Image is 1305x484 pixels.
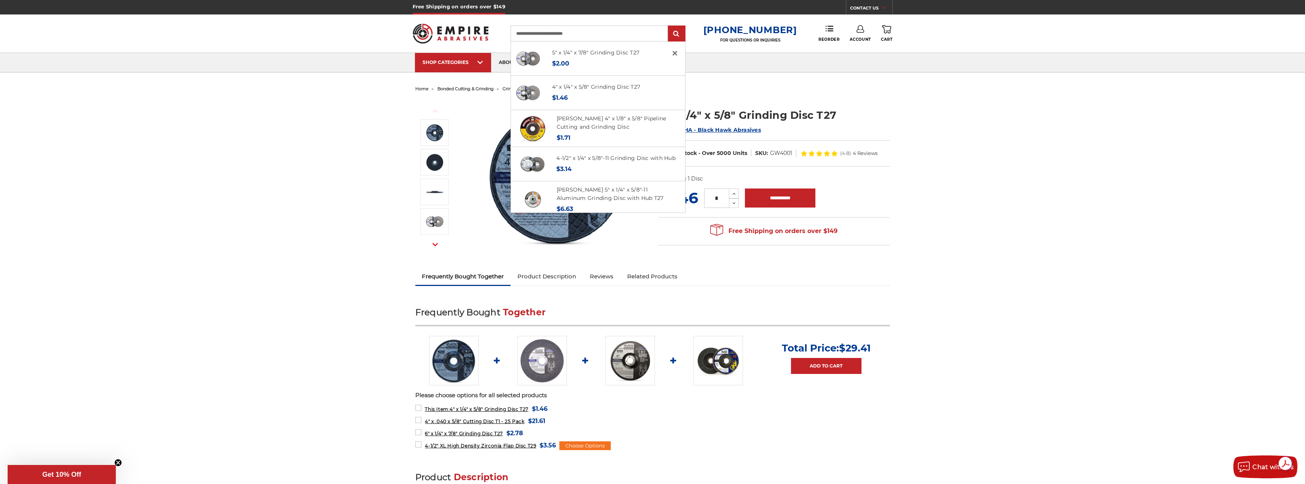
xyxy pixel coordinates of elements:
span: Product [415,472,451,482]
p: FOR QUESTIONS OR INQUIRIES [703,38,797,43]
span: 4 Reviews [853,151,877,156]
span: Frequently Bought [415,307,500,318]
span: Get 10% Off [42,471,81,478]
a: Related Products [620,268,684,285]
span: Description [454,472,509,482]
img: 4" x 1/4" x 5/8" Grinding Disc [425,123,444,142]
a: Add to Cart [791,358,861,374]
p: Total Price: [782,342,871,354]
strong: This Item: [425,406,450,412]
span: - Over [698,150,715,157]
a: [PHONE_NUMBER] [703,24,797,35]
a: bonded cutting & grinding [437,86,494,91]
a: home [415,86,429,91]
span: 6" x 1/4" x 7/8" Grinding Disc T27 [425,431,503,436]
a: Reviews [583,268,620,285]
span: $29.41 [839,342,871,354]
span: Free Shipping on orders over $149 [710,224,837,239]
a: [PERSON_NAME] 4" x 1/8" x 5/8" Pipeline Cutting and Grinding Disc [557,115,666,131]
a: Reorder [818,25,839,42]
img: 4" x 1/4" x 5/8" Grinding Disc [429,336,479,385]
img: 5" aluminum grinding wheel with hub [520,187,546,212]
img: 1/4 inch thick grinding wheel [425,182,444,201]
a: Close [669,47,681,59]
img: Black Hawk Abrasives 4 inch grinding wheel [425,153,444,172]
a: [PERSON_NAME] 5" x 1/4" x 5/8"-11 Aluminum Grinding Disc with Hub T27 [557,186,664,202]
a: BHA - Black Hawk Abrasives [679,126,761,133]
h1: 4" x 1/4" x 5/8" Grinding Disc T27 [658,108,890,123]
span: Cart [881,37,892,42]
button: Close teaser [114,459,122,466]
a: grinding wheels [503,86,538,91]
span: Chat with us [1252,463,1294,471]
a: about us [491,53,531,72]
span: $1.71 [557,134,570,141]
button: Chat with us [1233,455,1297,478]
span: 5000 [717,150,731,157]
button: Previous [426,103,444,119]
div: SHOP CATEGORIES [423,59,484,65]
p: Please choose options for all selected products [415,391,890,400]
a: 4-1/2" x 1/4" x 5/8"-11 Grinding Disc with Hub [556,155,676,161]
span: $3.56 [540,440,556,450]
img: Mercer 4" x 1/8" x 5/8 Cutting and Light Grinding Wheel [520,115,546,141]
button: Next [426,236,444,253]
dd: GW4001 [770,149,792,157]
span: $3.14 [556,165,572,173]
span: 4" x .040 x 5/8" Cutting Disc T1 - 25 Pack [425,419,524,424]
span: Units [733,150,747,157]
img: Empire Abrasives [413,19,489,48]
span: 4-1/2" XL High Density Zirconia Flap Disc T29 [425,443,536,449]
span: $1.46 [532,404,548,414]
a: 4" x 1/4" x 5/8" Grinding Disc T27 [552,83,640,90]
span: 4" x 1/4" x 5/8" Grinding Disc T27 [425,406,528,412]
img: 5 inch x 1/4 inch BHA grinding disc [515,46,541,72]
div: Get 10% OffClose teaser [8,465,116,484]
span: Reorder [818,37,839,42]
dd: 1 Disc [688,175,703,183]
img: 4" x 1/4" x 5/8" Grinding Disc [480,100,633,252]
a: Product Description [511,268,583,285]
span: $1.46 [552,94,568,101]
a: Cart [881,25,892,42]
span: $6.63 [557,205,573,212]
span: Account [850,37,871,42]
img: BHA 4.5 Inch Grinding Wheel with 5/8 inch hub [519,151,545,177]
input: Submit [669,26,684,42]
img: 4 inch BHA grinding wheels [515,80,541,106]
span: $21.61 [528,416,545,426]
span: Together [503,307,546,318]
div: Choose Options [559,441,611,450]
dt: SKU: [755,149,768,157]
a: Frequently Bought Together [415,268,511,285]
span: (4.8) [840,151,851,156]
a: CONTACT US [850,4,892,14]
a: 5" x 1/4" x 7/8" Grinding Disc T27 [552,49,640,56]
img: 4 inch BHA grinding wheels [425,212,444,231]
span: $2.78 [506,428,523,438]
span: $2.00 [552,60,569,67]
span: × [671,46,678,61]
